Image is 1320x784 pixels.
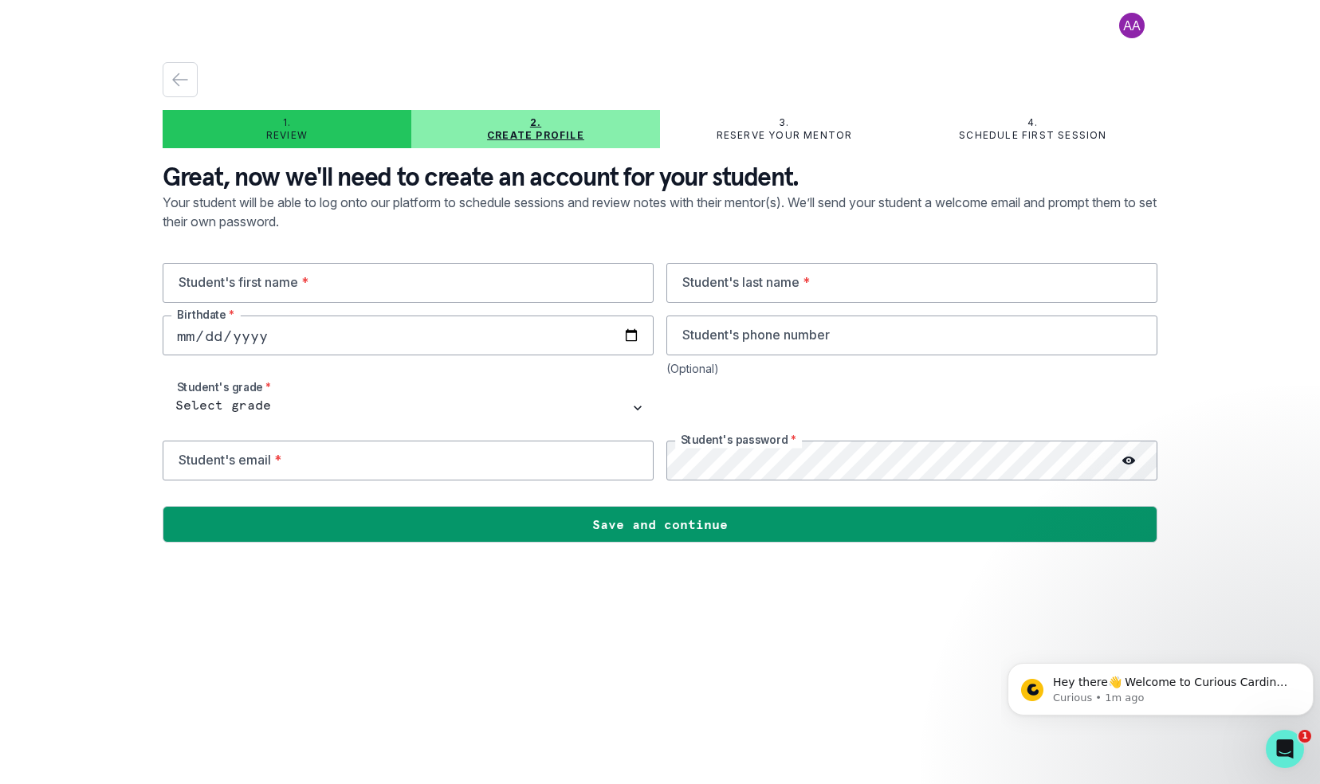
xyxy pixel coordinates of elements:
p: 4. [1027,116,1038,129]
p: Create profile [487,129,584,142]
p: 1. [283,116,291,129]
iframe: Intercom live chat [1266,730,1304,768]
div: (Optional) [666,362,1157,375]
p: Schedule first session [959,129,1106,142]
p: Reserve your mentor [717,129,853,142]
button: Save and continue [163,506,1157,543]
p: Great, now we'll need to create an account for your student. [163,161,1157,193]
p: 2. [530,116,541,129]
span: 1 [1298,730,1311,743]
button: profile picture [1106,13,1157,38]
p: Review [266,129,308,142]
p: Your student will be able to log onto our platform to schedule sessions and review notes with the... [163,193,1157,263]
p: 3. [779,116,789,129]
iframe: Intercom notifications message [1001,629,1320,741]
